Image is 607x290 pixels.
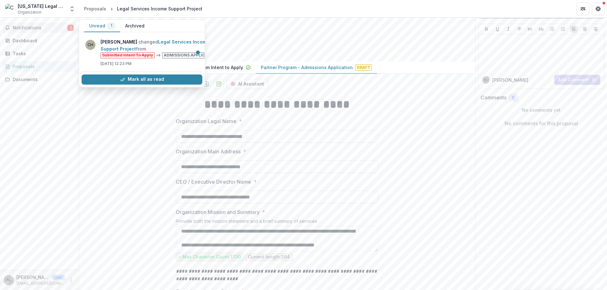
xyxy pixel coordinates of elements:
[505,120,578,127] p: No comments for this proposal
[481,95,506,101] h2: Comments
[481,107,602,113] p: No comments yet
[505,25,512,33] button: Italicize
[554,75,600,85] button: Add Comment
[577,3,589,15] button: Partners
[16,281,65,286] p: [EMAIL_ADDRESS][DOMAIN_NAME]
[84,5,106,12] div: Proposals
[176,218,378,226] div: Provide both the mission statement and a brief summary of services.
[484,78,488,81] div: Astrid Lebron
[5,4,15,14] img: Connecticut Legal Services, Inc.
[261,64,353,71] p: Partner Program - Admissions Application
[176,117,236,125] p: Organization Legal Name
[3,48,76,59] a: Tasks
[16,274,49,281] p: [PERSON_NAME]
[82,4,109,13] a: Proposals
[526,25,534,33] button: Heading 1
[101,38,222,58] p: changed from
[84,20,120,32] button: Unread
[355,64,372,71] span: Draft
[3,61,76,72] a: Proposals
[3,35,76,46] a: Dashboard
[111,23,112,28] span: 1
[559,25,567,33] button: Ordered List
[182,254,241,260] p: Max Character Count: 1700
[248,254,290,260] p: Current length: 264
[201,79,211,89] button: download-proposal
[537,25,545,33] button: Heading 2
[214,79,224,89] button: download-proposal
[120,20,150,32] button: Archived
[176,148,241,155] p: Organization Main Address
[492,77,528,83] p: [PERSON_NAME]
[84,19,460,27] h2: Legal Services Income Support Project
[13,25,67,31] span: Notifications
[13,76,71,83] div: Documents
[226,79,268,89] button: AI Assistant
[592,25,599,33] button: Align Right
[570,25,578,33] button: Align Left
[592,3,604,15] button: Get Help
[581,25,589,33] button: Align Center
[512,95,515,101] span: 0
[13,37,71,44] div: Dashboard
[483,25,490,33] button: Bold
[82,74,202,85] button: Mark all as read
[6,278,11,282] div: Astrid Lebron
[3,74,76,85] a: Documents
[494,25,501,33] button: Underline
[18,3,65,9] div: [US_STATE] Legal Services, Inc.
[176,208,260,216] p: Organization Mission and Summary
[82,4,205,13] nav: breadcrumb
[13,63,71,70] div: Proposals
[13,50,71,57] div: Tasks
[516,25,523,33] button: Strike
[52,275,65,280] p: User
[68,3,77,15] button: Open entity switcher
[101,39,209,51] a: Legal Services Income Support Project
[67,25,74,31] span: 1
[3,23,76,33] button: Notifications1
[176,178,251,186] p: CEO / Executive Director Name
[548,25,556,33] button: Bullet List
[117,5,202,12] div: Legal Services Income Support Project
[67,276,75,284] button: More
[18,9,41,15] span: Organization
